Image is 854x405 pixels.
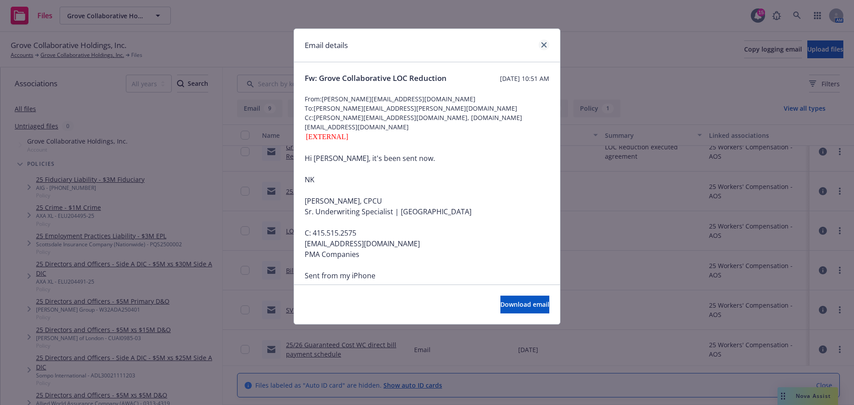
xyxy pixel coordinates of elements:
button: Download email [500,296,549,313]
div: Hi [PERSON_NAME], it's been sent now. [305,153,549,164]
span: Cc: [PERSON_NAME][EMAIL_ADDRESS][DOMAIN_NAME], [DOMAIN_NAME][EMAIL_ADDRESS][DOMAIN_NAME] [305,113,549,132]
div: Sent from my iPhone [305,270,549,281]
div: Sr. Underwriting Specialist | [GEOGRAPHIC_DATA] [305,206,549,217]
a: close [539,40,549,50]
div: NK [305,174,549,185]
span: From: [PERSON_NAME][EMAIL_ADDRESS][DOMAIN_NAME] [305,94,549,104]
div: [EXTERNAL] [305,132,549,142]
span: To: [PERSON_NAME][EMAIL_ADDRESS][PERSON_NAME][DOMAIN_NAME] [305,104,549,113]
span: Download email [500,300,549,309]
span: [DATE] 10:51 AM [500,74,549,83]
div: [PERSON_NAME], CPCU [305,196,549,206]
h1: Email details [305,40,348,51]
span: Fw: Grove Collaborative LOC Reduction [305,73,447,84]
div: C: 415.515.2575 [305,228,549,238]
div: PMA Companies [305,249,549,260]
div: [EMAIL_ADDRESS][DOMAIN_NAME] [305,238,549,249]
